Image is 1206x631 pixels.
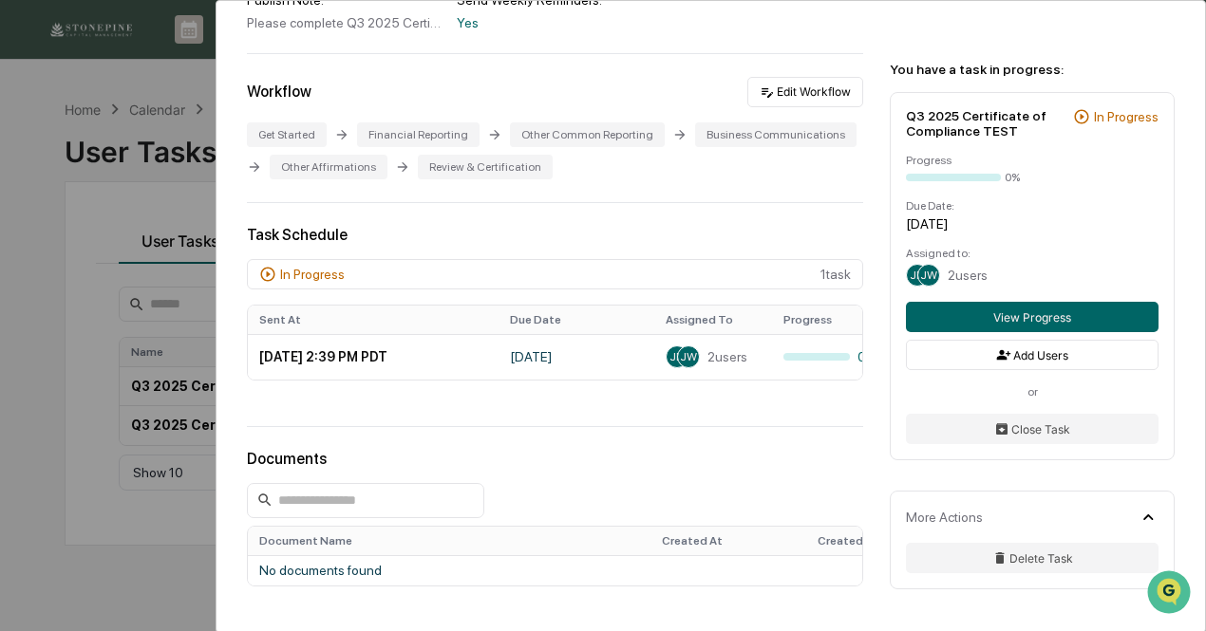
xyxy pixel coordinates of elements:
span: [DATE] [168,273,207,288]
button: Delete Task [906,543,1159,573]
div: In Progress [1094,109,1159,124]
button: See all [294,222,346,245]
div: Documents [247,450,863,468]
td: No documents found [248,555,971,585]
div: [DATE] [906,216,1159,232]
span: Pylon [189,470,230,484]
th: Created At [650,527,806,555]
div: Progress [906,154,1159,167]
div: Please complete Q3 2025 Certificate of Compliance by [DATE]. If you have any questions, please fe... [247,15,443,30]
button: Start new chat [323,166,346,189]
button: Close Task [906,414,1159,444]
div: Start new chat [85,160,311,179]
img: 1746055101610-c473b297-6a78-478c-a979-82029cc54cd1 [19,160,53,195]
a: Powered byPylon [134,469,230,484]
td: [DATE] 2:39 PM PDT [248,334,499,380]
div: Review & Certification [418,155,553,179]
button: Edit Workflow [747,77,863,107]
th: Assigned To [654,306,772,334]
img: 8933085812038_c878075ebb4cc5468115_72.jpg [40,160,74,195]
div: Workflow [247,83,311,101]
th: Document Name [248,527,650,555]
div: 🔎 [19,441,34,456]
div: More Actions [906,510,983,525]
th: Sent At [248,306,499,334]
span: Data Lookup [38,439,120,458]
div: 🗄️ [138,405,153,420]
th: Due Date [499,306,654,334]
img: 1746055101610-c473b297-6a78-478c-a979-82029cc54cd1 [38,325,53,341]
span: [DATE] [168,325,207,340]
div: Past conversations [19,226,127,241]
span: 2 users [707,349,747,364]
div: Q3 2025 Certificate of Compliance TEST [906,108,1065,139]
span: JN [669,350,685,363]
div: Financial Reporting [357,122,480,147]
span: • [158,325,164,340]
div: or [906,385,1159,399]
div: We're available if you need us! [85,179,261,195]
div: Get Started [247,122,327,147]
img: 1746055101610-c473b297-6a78-478c-a979-82029cc54cd1 [38,274,53,289]
span: JW [920,269,937,282]
div: In Progress [280,267,345,282]
div: 🖐️ [19,405,34,420]
span: 2 users [948,268,988,283]
span: • [158,273,164,288]
div: 0% [783,349,878,364]
img: Jack Rasmussen [19,306,49,337]
img: Mark Michael Astarita [19,255,49,286]
div: Yes [457,15,652,30]
div: You have a task in progress: [890,62,1175,77]
div: Other Affirmations [270,155,387,179]
span: Preclearance [38,403,122,422]
span: [PERSON_NAME] [59,273,154,288]
th: Progress [772,306,890,334]
td: [DATE] [499,334,654,380]
div: 1 task [247,259,863,289]
a: 🗄️Attestations [130,396,243,430]
a: 🖐️Preclearance [11,396,130,430]
div: 0% [1005,171,1020,184]
span: Attestations [157,403,236,422]
iframe: Open customer support [1145,568,1197,620]
button: View Progress [906,302,1159,332]
th: Created By [806,527,971,555]
span: JN [910,269,925,282]
div: Task Schedule [247,226,863,244]
div: Assigned to: [906,247,1159,260]
button: Add Users [906,340,1159,370]
div: Other Common Reporting [510,122,665,147]
span: [PERSON_NAME] [59,325,154,340]
a: 🔎Data Lookup [11,432,127,466]
div: Business Communications [695,122,857,147]
div: Due Date: [906,199,1159,213]
p: How can we help? [19,55,346,85]
span: JW [680,350,697,363]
